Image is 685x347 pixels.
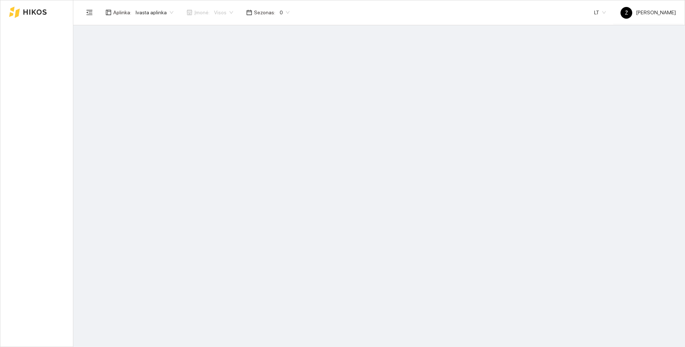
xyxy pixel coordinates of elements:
[280,7,290,18] span: 0
[187,10,192,15] span: shop
[246,10,252,15] span: calendar
[113,8,131,16] span: Aplinka :
[86,9,93,16] span: menu-fold
[194,8,210,16] span: Įmonė :
[82,5,97,20] button: menu-fold
[254,8,275,16] span: Sezonas :
[106,10,111,15] span: layout
[594,7,606,18] span: LT
[625,7,628,19] span: Ž
[620,10,676,15] span: [PERSON_NAME]
[214,7,233,18] span: Visos
[136,7,173,18] span: Ivasta aplinka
